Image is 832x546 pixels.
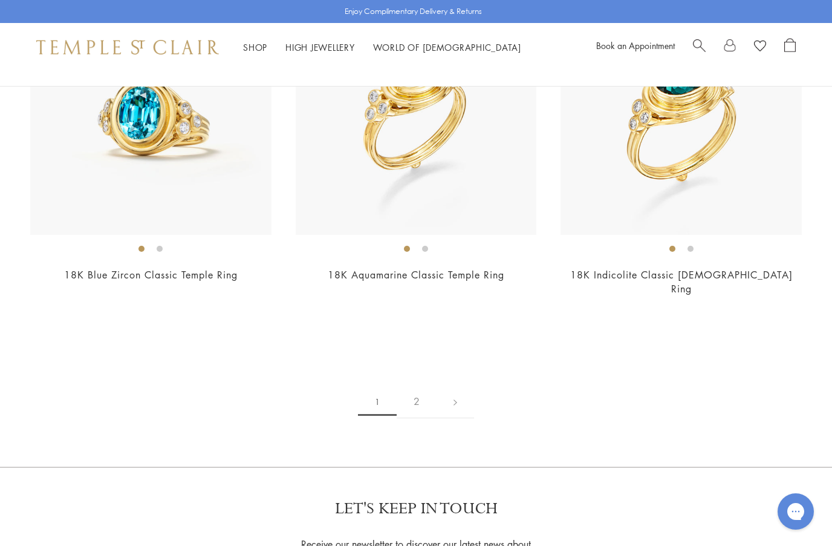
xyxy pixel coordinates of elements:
[243,41,267,53] a: ShopShop
[36,40,219,54] img: Temple St. Clair
[243,40,521,55] nav: Main navigation
[596,39,675,51] a: Book an Appointment
[373,41,521,53] a: World of [DEMOGRAPHIC_DATA]World of [DEMOGRAPHIC_DATA]
[437,385,474,418] a: Next page
[358,388,397,416] span: 1
[328,268,504,281] a: 18K Aquamarine Classic Temple Ring
[772,489,820,534] iframe: Gorgias live chat messenger
[64,268,238,281] a: 18K Blue Zircon Classic Temple Ring
[754,38,766,56] a: View Wishlist
[285,41,355,53] a: High JewelleryHigh Jewellery
[345,5,482,18] p: Enjoy Complimentary Delivery & Returns
[784,38,796,56] a: Open Shopping Bag
[570,268,793,295] a: 18K Indicolite Classic [DEMOGRAPHIC_DATA] Ring
[335,498,498,519] p: LET'S KEEP IN TOUCH
[397,385,437,418] a: 2
[693,38,706,56] a: Search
